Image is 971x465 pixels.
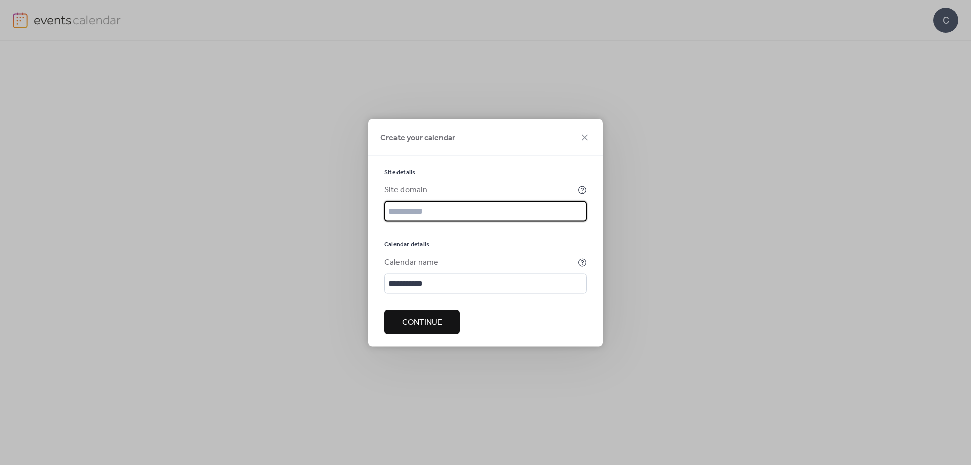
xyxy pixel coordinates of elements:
span: Continue [402,316,442,328]
span: Site details [384,168,415,176]
div: Site domain [384,184,576,196]
span: Create your calendar [380,132,455,144]
span: Calendar details [384,240,429,248]
div: Calendar name [384,256,576,268]
button: Continue [384,310,460,334]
